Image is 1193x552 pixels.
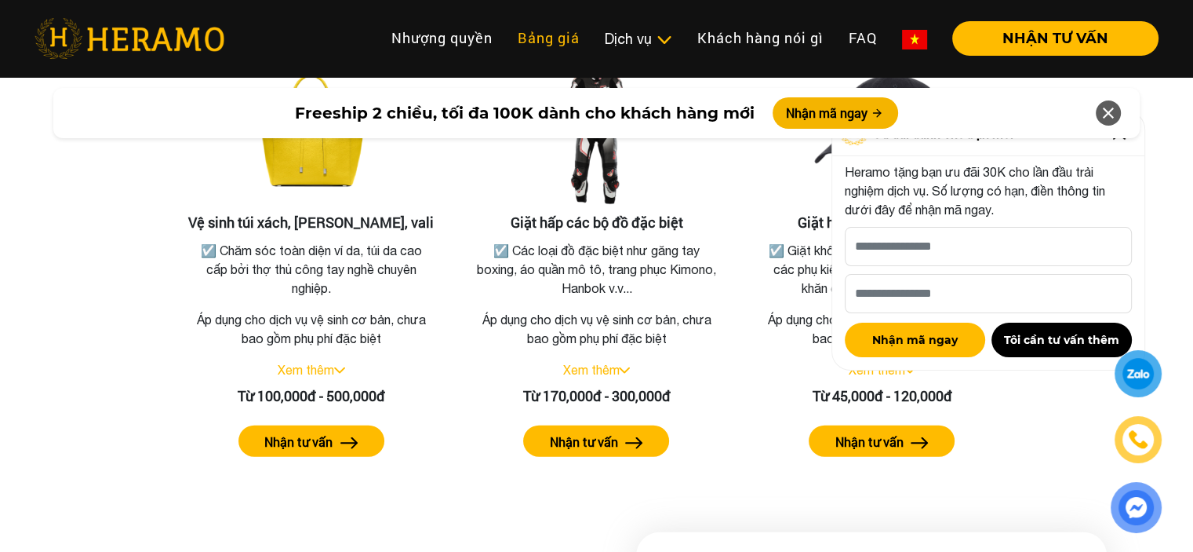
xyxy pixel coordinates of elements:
[757,214,1006,232] h3: Giặt hấp các phụ kiện khác
[940,31,1158,46] a: NHẬN TƯ VẤN
[472,214,722,232] h3: Giặt hấp các bộ đồ đặc biệt
[625,437,643,449] img: arrow
[757,310,1006,348] p: Áp dụng cho dịch vụ vệ sinh cơ bản, chưa bao gồm phụ phí đặc biệt
[472,386,722,407] div: Từ 170,000đ - 300,000đ
[911,437,929,449] img: arrow
[238,426,384,457] button: Nhận tư vấn
[656,32,672,48] img: subToggleIcon
[757,386,1006,407] div: Từ 45,000đ - 120,000đ
[904,367,915,374] img: arrow_down.svg
[334,367,345,374] img: arrow_down.svg
[991,323,1132,357] button: Tôi cần tư vấn thêm
[187,426,436,457] a: Nhận tư vấn arrow
[773,97,898,129] button: Nhận mã ngay
[549,433,617,451] label: Nhận tư vấn
[187,310,436,348] p: Áp dụng cho dịch vụ vệ sinh cơ bản, chưa bao gồm phụ phí đặc biệt
[845,323,985,357] button: Nhận mã ngay
[379,21,505,55] a: Nhượng quyền
[760,241,1003,298] p: ☑️ Giặt khô, chăm sóc tỉ mỉ từng chi tiết các phụ kiện đi kèm như cà vạt, dây nịt, khăn choàng cổ...
[952,21,1158,56] button: NHẬN TƯ VẤN
[619,367,630,374] img: arrow_down.svg
[902,30,927,49] img: vn-flag.png
[187,214,436,232] h3: Vệ sinh túi xách, [PERSON_NAME], vali
[472,310,722,348] p: Áp dụng cho dịch vụ vệ sinh cơ bản, chưa bao gồm phụ phí đặc biệt
[187,386,436,407] div: Từ 100,000đ - 500,000đ
[278,363,334,377] a: Xem thêm
[472,426,722,457] a: Nhận tư vấn arrow
[35,18,224,59] img: heramo-logo.png
[605,28,672,49] div: Dịch vụ
[340,437,358,449] img: arrow
[264,433,333,451] label: Nhận tư vấn
[190,241,433,298] p: ☑️ Chăm sóc toàn diện ví da, túi da cao cấp bởi thợ thủ công tay nghề chuyên nghiệp.
[562,363,619,377] a: Xem thêm
[505,21,592,55] a: Bảng giá
[523,426,669,457] button: Nhận tư vấn
[1129,431,1147,448] img: phone-icon
[1117,419,1159,461] a: phone-icon
[757,426,1006,457] a: Nhận tư vấn arrow
[848,363,904,377] a: Xem thêm
[809,426,955,457] button: Nhận tư vấn
[685,21,836,55] a: Khách hàng nói gì
[845,163,1132,219] p: Heramo tặng bạn ưu đãi 30K cho lần đầu trải nghiệm dịch vụ. Số lượng có hạn, điền thông tin dưới ...
[475,241,718,298] p: ☑️ Các loại đồ đặc biệt như găng tay boxing, áo quần mô tô, trang phục Kimono, Hanbok v.v...
[836,21,889,55] a: FAQ
[835,433,903,451] label: Nhận tư vấn
[294,101,754,125] span: Freeship 2 chiều, tối đa 100K dành cho khách hàng mới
